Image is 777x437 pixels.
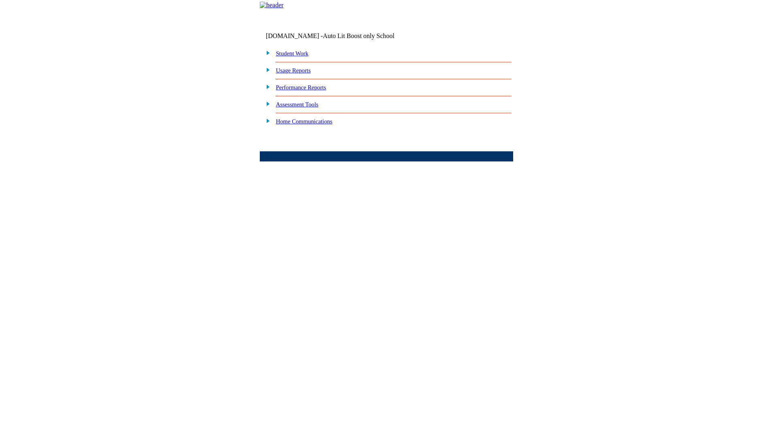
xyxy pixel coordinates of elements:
[262,100,270,107] img: plus.gif
[276,101,318,108] a: Assessment Tools
[276,84,326,91] a: Performance Reports
[262,117,270,124] img: plus.gif
[262,49,270,56] img: plus.gif
[266,32,415,40] td: [DOMAIN_NAME] -
[262,83,270,90] img: plus.gif
[276,50,308,57] a: Student Work
[276,118,333,125] a: Home Communications
[276,67,311,74] a: Usage Reports
[262,66,270,73] img: plus.gif
[323,32,395,39] nobr: Auto Lit Boost only School
[260,2,284,9] img: header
